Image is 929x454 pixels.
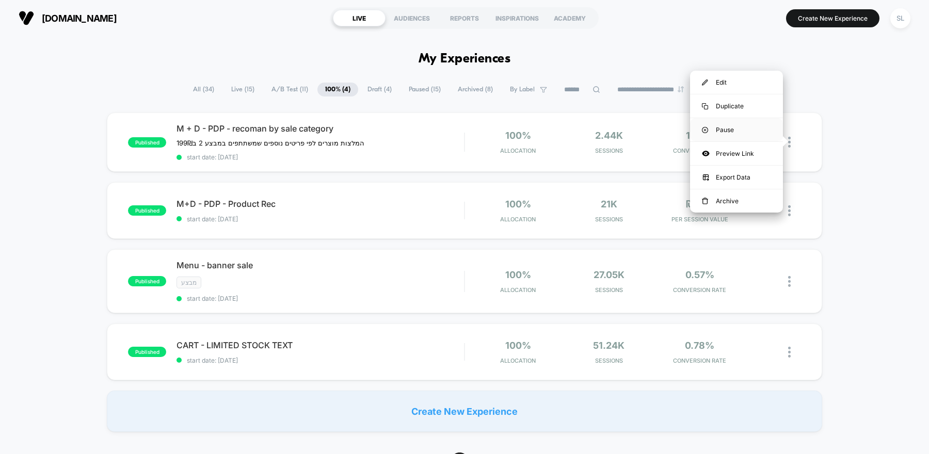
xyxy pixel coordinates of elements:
[223,83,262,96] span: Live ( 15 )
[678,86,684,92] img: end
[690,71,783,94] div: Edit
[510,86,535,93] span: By Label
[491,10,543,26] div: INSPIRATIONS
[657,357,743,364] span: CONVERSION RATE
[702,79,708,86] img: menu
[177,199,464,209] span: M+D - PDP - Product Rec
[786,9,879,27] button: Create New Experience
[107,391,822,432] div: Create New Experience
[360,83,399,96] span: Draft ( 4 )
[690,189,783,213] div: Archive
[788,205,791,216] img: close
[690,142,783,165] div: Preview Link
[128,137,166,148] span: published
[500,147,536,154] span: Allocation
[264,83,316,96] span: A/B Test ( 11 )
[505,199,531,209] span: 100%
[185,83,222,96] span: All ( 34 )
[177,139,364,147] span: המלצות מוצרים לפי פריטים נוספים שמשתתפים במבצע 2 ב199₪
[690,118,783,141] div: Pause
[177,356,464,364] span: start date: [DATE]
[601,199,617,209] span: 21k
[788,276,791,287] img: close
[177,295,464,302] span: start date: [DATE]
[690,94,783,118] div: Duplicate
[500,216,536,223] span: Allocation
[15,10,120,26] button: [DOMAIN_NAME]
[128,347,166,357] span: published
[42,13,117,24] span: [DOMAIN_NAME]
[401,83,449,96] span: Paused ( 15 )
[177,260,464,270] span: Menu - banner sale
[593,340,624,351] span: 51.24k
[177,123,464,134] span: M + D - PDP - recoman by sale category
[505,269,531,280] span: 100%
[500,286,536,294] span: Allocation
[595,130,623,141] span: 2.44k
[500,357,536,364] span: Allocation
[386,10,438,26] div: AUDIENCES
[566,216,652,223] span: Sessions
[690,166,783,189] div: Export Data
[657,147,743,154] span: CONVERSION RATE
[788,137,791,148] img: close
[333,10,386,26] div: LIVE
[685,269,714,280] span: 0.57%
[566,147,652,154] span: Sessions
[594,269,624,280] span: 27.05k
[128,276,166,286] span: published
[657,286,743,294] span: CONVERSION RATE
[566,357,652,364] span: Sessions
[438,10,491,26] div: REPORTS
[177,340,464,350] span: CART - LIMITED STOCK TEXT
[317,83,358,96] span: 100% ( 4 )
[543,10,596,26] div: ACADEMY
[788,347,791,358] img: close
[19,10,34,26] img: Visually logo
[419,52,511,67] h1: My Experiences
[702,127,708,133] img: menu
[887,8,914,29] button: SL
[702,198,708,205] img: menu
[685,340,714,351] span: 0.78%
[566,286,652,294] span: Sessions
[177,215,464,223] span: start date: [DATE]
[890,8,910,28] div: SL
[505,340,531,351] span: 100%
[177,153,464,161] span: start date: [DATE]
[450,83,501,96] span: Archived ( 8 )
[702,103,708,109] img: menu
[177,277,201,288] span: מבצע
[128,205,166,216] span: published
[657,216,743,223] span: PER SESSION VALUE
[505,130,531,141] span: 100%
